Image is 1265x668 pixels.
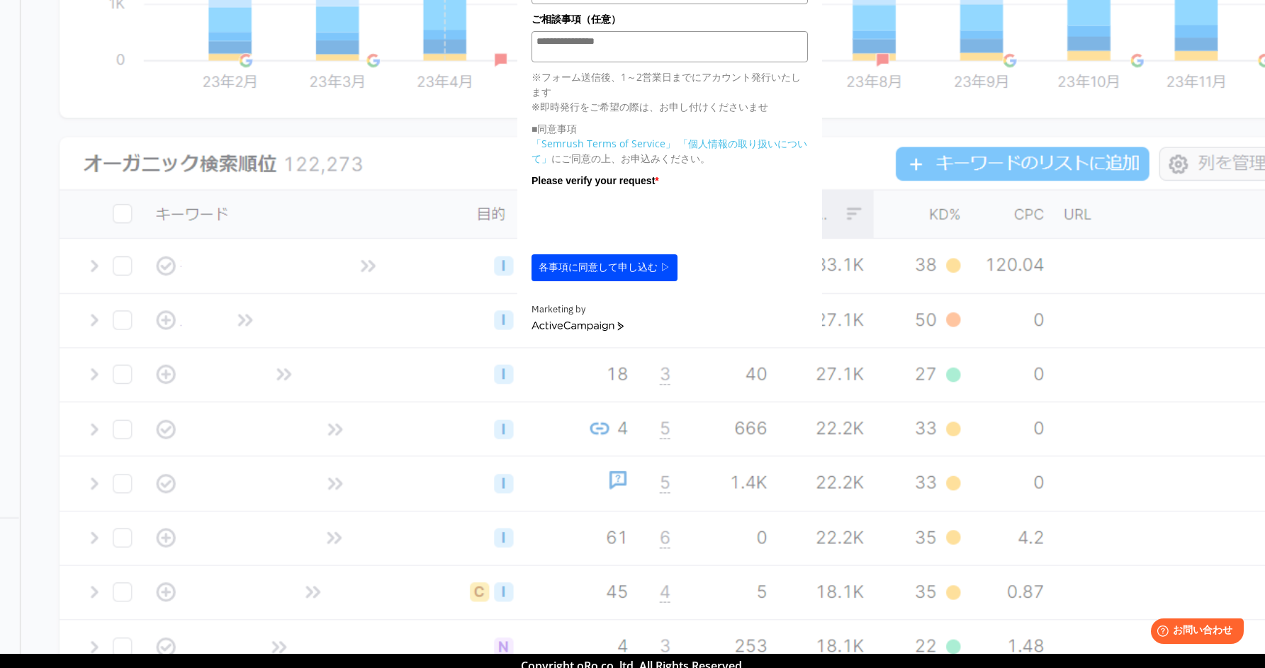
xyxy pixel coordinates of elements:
div: Marketing by [532,302,808,317]
label: Please verify your request [532,173,808,188]
iframe: Help widget launcher [1139,613,1249,652]
a: 「個人情報の取り扱いについて」 [532,137,807,165]
iframe: reCAPTCHA [532,192,747,247]
a: 「Semrush Terms of Service」 [532,137,675,150]
button: 各事項に同意して申し込む ▷ [532,254,678,281]
label: ご相談事項（任意） [532,11,808,27]
p: ■同意事項 [532,121,808,136]
p: にご同意の上、お申込みください。 [532,136,808,166]
p: ※フォーム送信後、1～2営業日までにアカウント発行いたします ※即時発行をご希望の際は、お申し付けくださいませ [532,69,808,114]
